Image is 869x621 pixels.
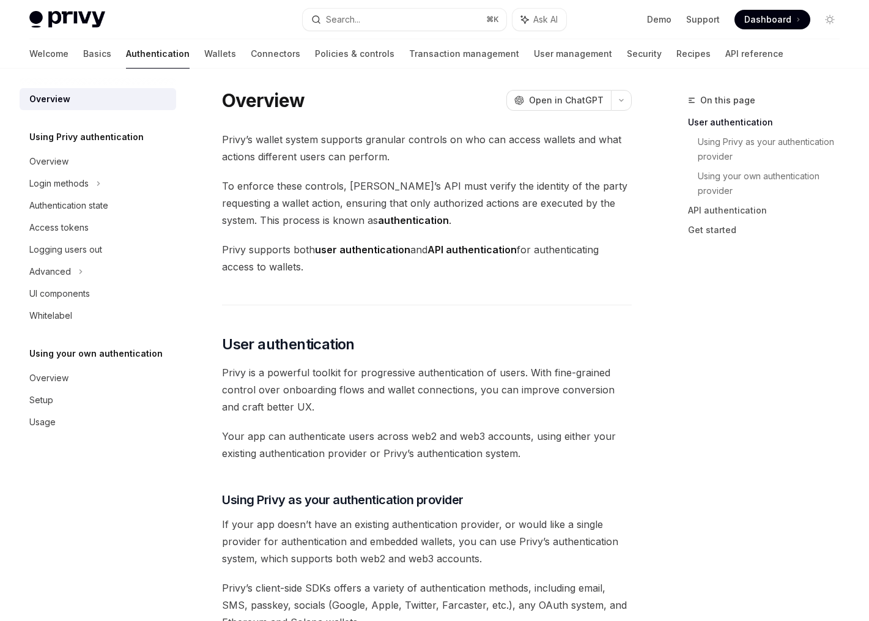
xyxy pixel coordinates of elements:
strong: API authentication [427,244,517,256]
div: Setup [29,393,53,407]
div: Advanced [29,264,71,279]
button: Toggle dark mode [820,10,840,29]
a: Overview [20,367,176,389]
img: light logo [29,11,105,28]
div: Whitelabel [29,308,72,323]
span: To enforce these controls, [PERSON_NAME]’s API must verify the identity of the party requesting a... [222,177,632,229]
a: Using Privy as your authentication provider [698,132,849,166]
a: Usage [20,411,176,433]
div: Usage [29,415,56,429]
a: Welcome [29,39,68,69]
div: Logging users out [29,242,102,257]
a: Logging users out [20,239,176,261]
div: Authentication state [29,198,108,213]
a: Using your own authentication provider [698,166,849,201]
a: Authentication [126,39,190,69]
a: Support [686,13,720,26]
a: Recipes [676,39,711,69]
a: Setup [20,389,176,411]
a: Overview [20,88,176,110]
div: UI components [29,286,90,301]
button: Ask AI [512,9,566,31]
a: Whitelabel [20,305,176,327]
a: UI components [20,283,176,305]
span: ⌘ K [486,15,499,24]
a: Get started [688,220,849,240]
a: User management [534,39,612,69]
a: API authentication [688,201,849,220]
div: Overview [29,154,68,169]
button: Open in ChatGPT [506,90,611,111]
span: User authentication [222,335,355,354]
a: Basics [83,39,111,69]
div: Overview [29,92,70,106]
a: Authentication state [20,195,176,217]
a: Dashboard [734,10,810,29]
a: Connectors [251,39,300,69]
div: Search... [326,12,360,27]
span: Your app can authenticate users across web2 and web3 accounts, using either your existing authent... [222,428,632,462]
span: On this page [700,93,755,108]
strong: user authentication [315,244,410,256]
strong: authentication [378,214,449,226]
a: User authentication [688,113,849,132]
a: Transaction management [409,39,519,69]
span: Privy supports both and for authenticating access to wallets. [222,241,632,275]
span: If your app doesn’t have an existing authentication provider, or would like a single provider for... [222,516,632,567]
div: Login methods [29,176,89,191]
a: Demo [647,13,671,26]
span: Privy’s wallet system supports granular controls on who can access wallets and what actions diffe... [222,131,632,165]
a: Policies & controls [315,39,394,69]
div: Overview [29,371,68,385]
span: Open in ChatGPT [529,94,604,106]
span: Using Privy as your authentication provider [222,491,464,508]
span: Dashboard [744,13,791,26]
div: Access tokens [29,220,89,235]
button: Search...⌘K [303,9,506,31]
h1: Overview [222,89,305,111]
a: Security [627,39,662,69]
a: Wallets [204,39,236,69]
span: Privy is a powerful toolkit for progressive authentication of users. With fine-grained control ov... [222,364,632,415]
h5: Using Privy authentication [29,130,144,144]
a: Access tokens [20,217,176,239]
h5: Using your own authentication [29,346,163,361]
span: Ask AI [533,13,558,26]
a: API reference [725,39,783,69]
a: Overview [20,151,176,173]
